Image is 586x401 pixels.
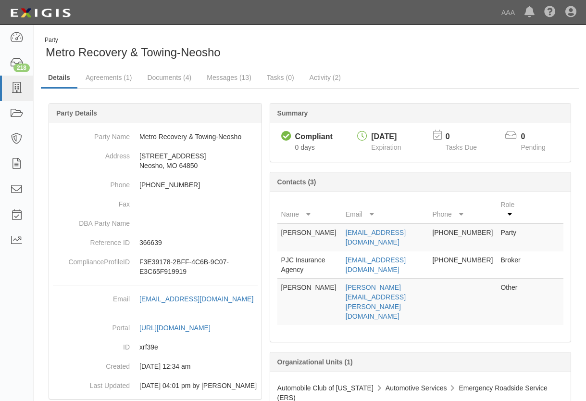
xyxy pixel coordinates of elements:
[139,295,253,312] a: [EMAIL_ADDRESS][DOMAIN_NAME]
[521,131,557,142] p: 0
[260,68,301,87] a: Tasks (0)
[371,131,401,142] div: [DATE]
[53,337,130,352] dt: ID
[521,143,545,151] span: Pending
[46,46,221,59] span: Metro Recovery & Towing-Neosho
[386,384,447,392] span: Automotive Services
[53,337,258,357] dd: xrf39e
[53,146,258,175] dd: [STREET_ADDRESS] Neosho, MO 64850
[53,233,130,247] dt: Reference ID
[277,196,342,223] th: Name
[56,109,97,117] b: Party Details
[199,68,259,87] a: Messages (13)
[295,143,315,151] span: Since 10/07/2025
[53,175,130,190] dt: Phone
[139,324,221,332] a: [URL][DOMAIN_NAME]
[346,229,406,246] a: [EMAIL_ADDRESS][DOMAIN_NAME]
[41,68,77,89] a: Details
[139,238,258,247] p: 366639
[281,131,291,142] i: Compliant
[342,196,429,223] th: Email
[497,196,525,223] th: Role
[140,68,199,87] a: Documents (4)
[53,376,258,395] dd: 11/15/2023 04:01 pm by Benjamin Tully
[53,146,130,161] dt: Address
[53,289,130,304] dt: Email
[446,131,489,142] p: 0
[53,376,130,390] dt: Last Updated
[53,318,130,333] dt: Portal
[346,256,406,273] a: [EMAIL_ADDRESS][DOMAIN_NAME]
[497,223,525,251] td: Party
[13,64,30,72] div: 218
[277,279,342,325] td: [PERSON_NAME]
[277,223,342,251] td: [PERSON_NAME]
[78,68,139,87] a: Agreements (1)
[346,284,406,320] a: [PERSON_NAME][EMAIL_ADDRESS][PERSON_NAME][DOMAIN_NAME]
[497,3,520,22] a: AAA
[53,357,258,376] dd: 03/10/2023 12:34 am
[302,68,348,87] a: Activity (2)
[53,127,258,146] dd: Metro Recovery & Towing-Neosho
[295,131,333,142] div: Compliant
[53,175,258,194] dd: [PHONE_NUMBER]
[53,252,130,267] dt: ComplianceProfileID
[277,358,353,366] b: Organizational Units (1)
[428,196,497,223] th: Phone
[41,36,303,61] div: Metro Recovery & Towing-Neosho
[139,294,253,304] div: [EMAIL_ADDRESS][DOMAIN_NAME]
[446,143,477,151] span: Tasks Due
[497,279,525,325] td: Other
[277,251,342,279] td: PJC Insurance Agency
[53,214,130,228] dt: DBA Party Name
[53,357,130,371] dt: Created
[139,257,258,276] p: F3E39178-2BFF-4C6B-9C07-E3C65F919919
[277,178,316,186] b: Contacts (3)
[53,127,130,142] dt: Party Name
[428,251,497,279] td: [PHONE_NUMBER]
[497,251,525,279] td: Broker
[371,143,401,151] span: Expiration
[277,109,308,117] b: Summary
[53,194,130,209] dt: Fax
[7,4,74,22] img: logo-5460c22ac91f19d4615b14bd174203de0afe785f0fc80cf4dbbc73dc1793850b.png
[277,384,374,392] span: Automobile Club of [US_STATE]
[544,7,556,18] i: Help Center - Complianz
[428,223,497,251] td: [PHONE_NUMBER]
[45,36,221,44] div: Party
